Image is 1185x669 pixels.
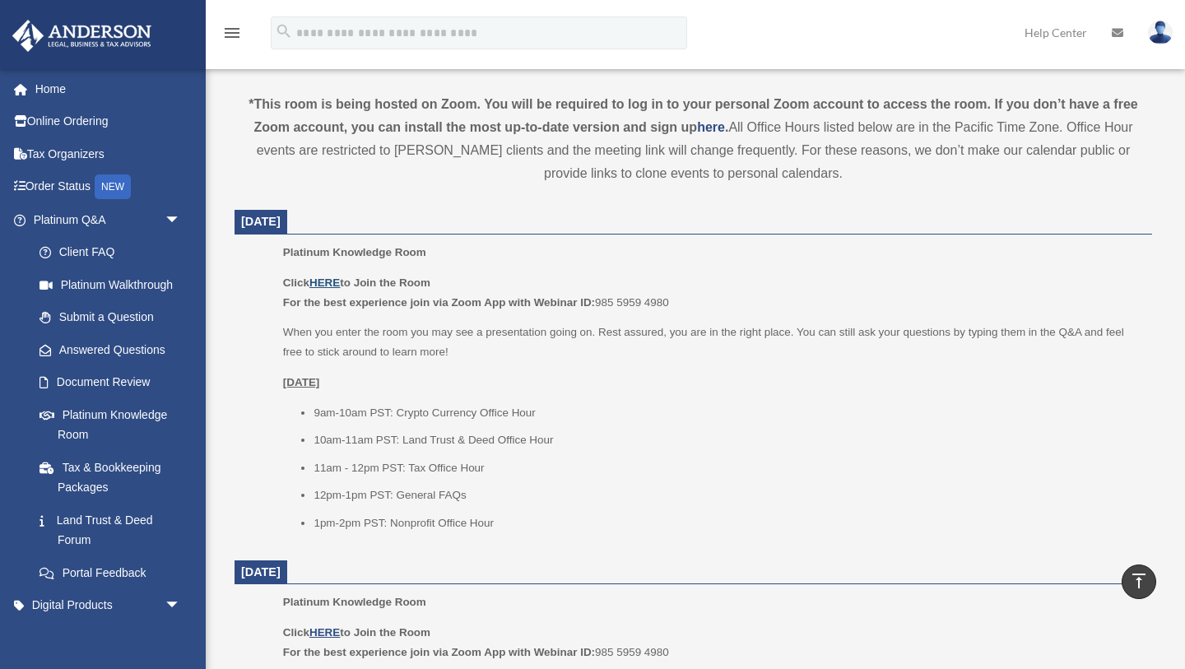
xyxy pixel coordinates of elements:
[309,276,340,289] a: HERE
[12,589,206,622] a: Digital Productsarrow_drop_down
[275,22,293,40] i: search
[283,376,320,388] u: [DATE]
[23,268,206,301] a: Platinum Walkthrough
[283,273,1141,312] p: 985 5959 4980
[23,236,206,269] a: Client FAQ
[241,215,281,228] span: [DATE]
[249,97,1137,134] strong: *This room is being hosted on Zoom. You will be required to log in to your personal Zoom account ...
[283,276,430,289] b: Click to Join the Room
[235,93,1152,185] div: All Office Hours listed below are in the Pacific Time Zone. Office Hour events are restricted to ...
[12,203,206,236] a: Platinum Q&Aarrow_drop_down
[725,120,728,134] strong: .
[12,170,206,204] a: Order StatusNEW
[241,565,281,578] span: [DATE]
[12,72,206,105] a: Home
[23,301,206,334] a: Submit a Question
[1122,564,1156,599] a: vertical_align_top
[283,596,426,608] span: Platinum Knowledge Room
[314,458,1141,478] li: 11am - 12pm PST: Tax Office Hour
[314,485,1141,505] li: 12pm-1pm PST: General FAQs
[23,366,206,399] a: Document Review
[165,203,197,237] span: arrow_drop_down
[309,626,340,639] a: HERE
[12,105,206,138] a: Online Ordering
[283,296,595,309] b: For the best experience join via Zoom App with Webinar ID:
[23,333,206,366] a: Answered Questions
[697,120,725,134] a: here
[95,174,131,199] div: NEW
[314,403,1141,423] li: 9am-10am PST: Crypto Currency Office Hour
[222,29,242,43] a: menu
[23,398,197,451] a: Platinum Knowledge Room
[314,513,1141,533] li: 1pm-2pm PST: Nonprofit Office Hour
[283,626,430,639] b: Click to Join the Room
[283,623,1141,662] p: 985 5959 4980
[1129,571,1149,591] i: vertical_align_top
[165,589,197,623] span: arrow_drop_down
[23,504,206,556] a: Land Trust & Deed Forum
[222,23,242,43] i: menu
[1148,21,1173,44] img: User Pic
[314,430,1141,450] li: 10am-11am PST: Land Trust & Deed Office Hour
[283,246,426,258] span: Platinum Knowledge Room
[23,556,206,589] a: Portal Feedback
[283,646,595,658] b: For the best experience join via Zoom App with Webinar ID:
[7,20,156,52] img: Anderson Advisors Platinum Portal
[283,323,1141,361] p: When you enter the room you may see a presentation going on. Rest assured, you are in the right p...
[12,137,206,170] a: Tax Organizers
[23,451,206,504] a: Tax & Bookkeeping Packages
